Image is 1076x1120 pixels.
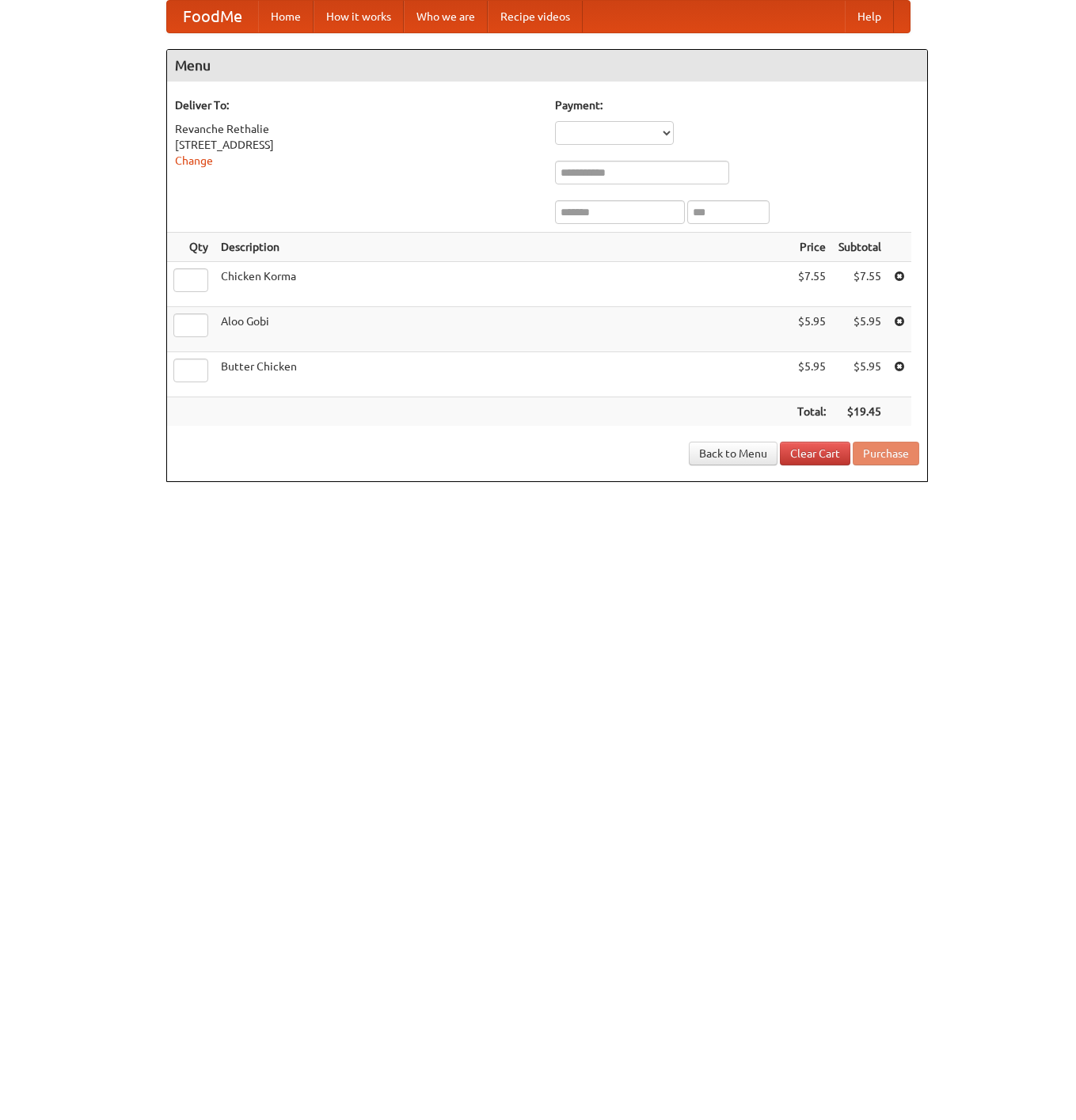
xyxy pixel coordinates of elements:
[832,233,888,262] th: Subtotal
[167,50,927,82] h4: Menu
[791,307,832,352] td: $5.95
[175,154,213,167] a: Change
[791,397,832,427] th: Total:
[314,1,404,32] a: How it works
[175,121,539,137] div: Revanche Rethalie
[167,1,258,32] a: FoodMe
[832,397,888,427] th: $19.45
[832,307,888,352] td: $5.95
[488,1,583,32] a: Recipe videos
[215,352,791,397] td: Butter Chicken
[404,1,488,32] a: Who we are
[791,233,832,262] th: Price
[215,262,791,307] td: Chicken Korma
[175,137,539,153] div: [STREET_ADDRESS]
[832,352,888,397] td: $5.95
[175,97,539,113] h5: Deliver To:
[780,442,850,465] a: Clear Cart
[832,262,888,307] td: $7.55
[791,262,832,307] td: $7.55
[258,1,314,32] a: Home
[853,442,919,465] button: Purchase
[215,233,791,262] th: Description
[167,233,215,262] th: Qty
[689,442,778,465] a: Back to Menu
[791,352,832,397] td: $5.95
[215,307,791,352] td: Aloo Gobi
[555,97,919,113] h5: Payment:
[845,1,894,32] a: Help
